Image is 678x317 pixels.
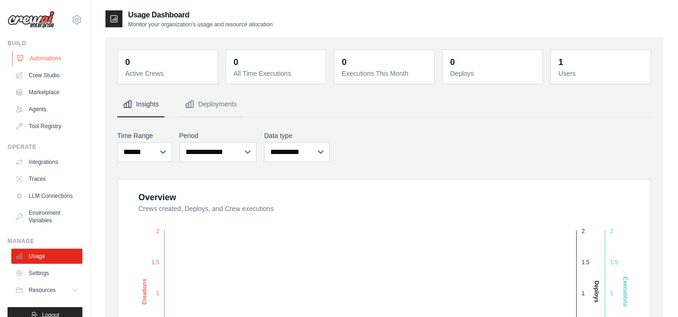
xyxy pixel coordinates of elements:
[11,102,82,117] a: Agents
[128,21,273,28] p: Monitor your organization's usage and resource allocation
[138,204,639,213] dt: Crews created, Deploys, and Crew executions
[581,259,589,266] tspan: 1.5
[117,92,651,117] nav: Tabs
[234,56,238,69] div: 0
[622,276,629,307] text: Executions
[11,188,82,203] a: LLM Connections
[610,259,618,266] tspan: 1.5
[156,228,160,235] tspan: 2
[558,69,645,78] dt: Users
[128,9,273,21] h2: Usage Dashboard
[152,259,160,266] tspan: 1.5
[11,283,82,298] button: Resources
[11,171,82,187] a: Traces
[11,85,82,100] a: Marketplace
[264,131,330,140] label: Data type
[11,68,82,83] a: Crew Studio
[342,69,428,78] dt: Executions This Month
[8,237,82,245] div: Manage
[610,290,613,297] tspan: 1
[11,205,82,228] a: Environment Variables
[234,69,320,78] dt: All Time Executions
[29,286,56,294] span: Resources
[11,266,82,281] a: Settings
[138,191,176,204] div: Overview
[141,278,148,305] text: Creations
[558,56,563,69] div: 1
[581,290,585,297] tspan: 1
[11,119,82,134] a: Tool Registry
[581,228,585,235] tspan: 2
[610,228,613,235] tspan: 2
[450,69,537,78] dt: Deploys
[11,249,82,264] a: Usage
[593,281,600,303] text: Deploys
[450,56,455,69] div: 0
[8,40,82,47] div: Build
[179,92,242,117] button: Deployments
[117,92,164,117] button: Insights
[8,11,55,29] img: Logo
[125,69,212,78] dt: Active Crews
[125,56,130,69] div: 0
[156,290,160,297] tspan: 1
[12,51,83,66] a: Automations
[342,56,347,69] div: 0
[117,131,172,140] label: Time Range
[8,143,82,151] div: Operate
[179,131,257,140] label: Period
[11,154,82,170] a: Integrations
